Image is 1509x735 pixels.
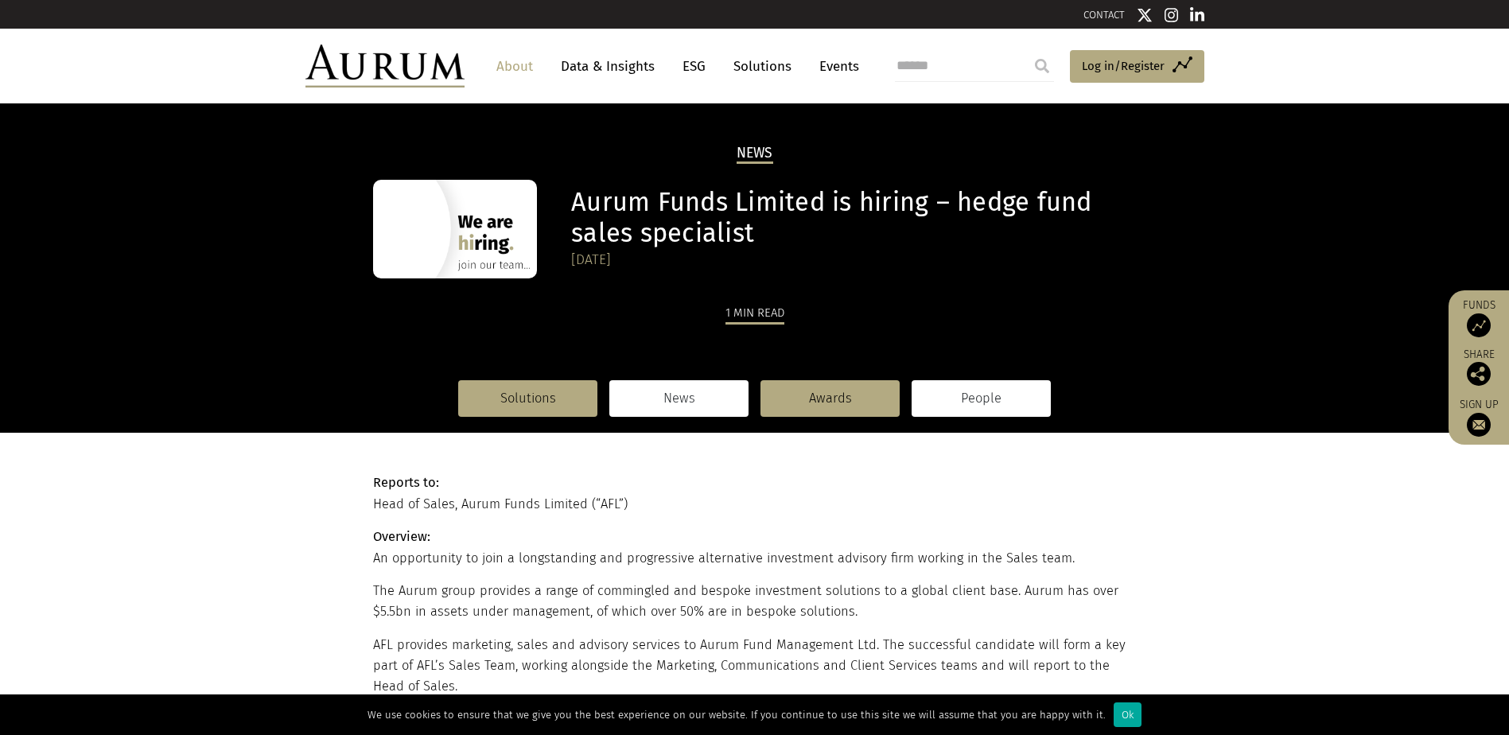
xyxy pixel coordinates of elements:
[571,249,1132,271] div: [DATE]
[373,529,430,544] strong: Overview:
[1456,298,1501,337] a: Funds
[1190,7,1204,23] img: Linkedin icon
[1026,50,1058,82] input: Submit
[609,380,749,417] a: News
[373,527,1133,569] p: An opportunity to join a longstanding and progressive alternative investment advisory firm workin...
[675,52,714,81] a: ESG
[553,52,663,81] a: Data & Insights
[725,52,799,81] a: Solutions
[737,145,773,164] h2: News
[1467,413,1491,437] img: Sign up to our newsletter
[1082,56,1165,76] span: Log in/Register
[912,380,1051,417] a: People
[1456,349,1501,386] div: Share
[725,303,784,325] div: 1 min read
[373,475,439,490] strong: Reports to:
[760,380,900,417] a: Awards
[1114,702,1141,727] div: Ok
[373,581,1133,623] p: The Aurum group provides a range of commingled and bespoke investment solutions to a global clien...
[373,635,1133,698] p: AFL provides marketing, sales and advisory services to Aurum Fund Management Ltd. The successful ...
[458,380,597,417] a: Solutions
[305,45,465,87] img: Aurum
[1456,398,1501,437] a: Sign up
[1467,313,1491,337] img: Access Funds
[1083,9,1125,21] a: CONTACT
[373,472,1133,515] p: Head of Sales, Aurum Funds Limited (“AFL”)
[811,52,859,81] a: Events
[1467,362,1491,386] img: Share this post
[1070,50,1204,84] a: Log in/Register
[571,187,1132,249] h1: Aurum Funds Limited is hiring – hedge fund sales specialist
[488,52,541,81] a: About
[1165,7,1179,23] img: Instagram icon
[1137,7,1153,23] img: Twitter icon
